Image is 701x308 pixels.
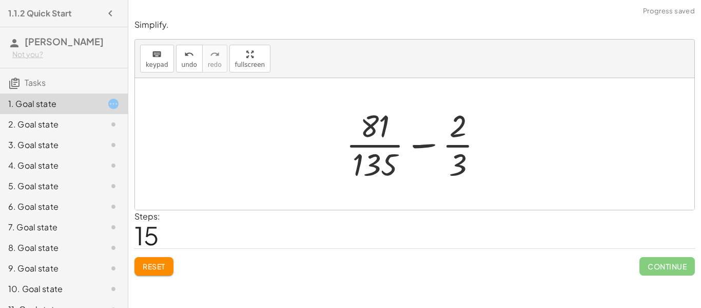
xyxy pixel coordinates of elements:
i: Task not started. [107,242,120,254]
span: undo [182,61,197,68]
div: 5. Goal state [8,180,91,192]
i: keyboard [152,48,162,61]
div: Not you? [12,49,120,60]
button: undoundo [176,45,203,73]
i: Task not started. [107,139,120,151]
h4: 1.1.2 Quick Start [8,7,72,20]
button: fullscreen [229,45,270,73]
div: 1. Goal state [8,98,91,110]
span: Tasks [25,77,46,88]
span: [PERSON_NAME] [25,35,104,47]
i: Task started. [107,98,120,110]
i: Task not started. [107,262,120,275]
span: Progress saved [643,6,695,16]
i: Task not started. [107,180,120,192]
span: fullscreen [235,61,265,68]
div: 6. Goal state [8,201,91,213]
label: Steps: [134,211,160,222]
div: 3. Goal state [8,139,91,151]
i: Task not started. [107,221,120,233]
i: Task not started. [107,118,120,131]
button: redoredo [202,45,227,73]
span: Reset [143,262,165,271]
div: 9. Goal state [8,262,91,275]
i: Task not started. [107,159,120,172]
div: 2. Goal state [8,118,91,131]
div: 8. Goal state [8,242,91,254]
i: undo [184,48,194,61]
button: keyboardkeypad [140,45,174,73]
i: Task not started. [107,283,120,295]
div: 7. Goal state [8,221,91,233]
span: keypad [146,61,168,68]
i: Task not started. [107,201,120,213]
div: 4. Goal state [8,159,91,172]
i: redo [210,48,220,61]
div: 10. Goal state [8,283,91,295]
span: 15 [134,220,159,251]
p: Simplify. [134,19,695,31]
span: redo [208,61,222,68]
button: Reset [134,257,173,276]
